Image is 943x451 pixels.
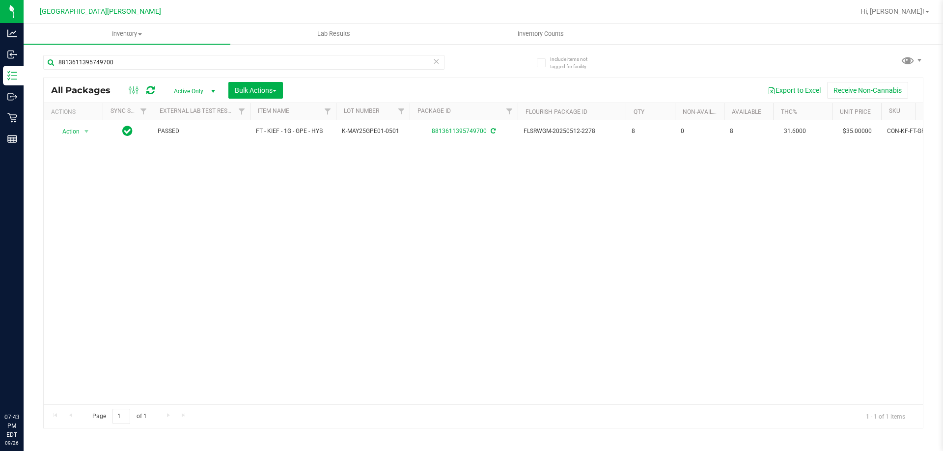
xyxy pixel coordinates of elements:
[681,127,718,136] span: 0
[136,103,152,120] a: Filter
[81,125,93,138] span: select
[860,7,924,15] span: Hi, [PERSON_NAME]!
[7,71,17,80] inline-svg: Inventory
[489,128,496,134] span: Sync from Compliance System
[344,107,379,114] a: Lot Number
[732,108,761,115] a: Available
[504,29,577,38] span: Inventory Counts
[683,108,726,115] a: Non-Available
[4,413,19,439] p: 07:43 PM EDT
[858,409,913,424] span: 1 - 1 of 1 items
[256,127,330,136] span: FT - KIEF - 1G - GPE - HYB
[761,82,827,99] button: Export to Excel
[526,108,587,115] a: Flourish Package ID
[54,125,80,138] span: Action
[524,127,620,136] span: FLSRWGM-20250512-2278
[838,124,877,138] span: $35.00000
[840,108,871,115] a: Unit Price
[43,55,444,70] input: Search Package ID, Item Name, SKU, Lot or Part Number...
[10,372,39,402] iframe: Resource center
[230,24,437,44] a: Lab Results
[122,124,133,138] span: In Sync
[111,107,148,114] a: Sync Status
[632,127,669,136] span: 8
[7,50,17,59] inline-svg: Inbound
[228,82,283,99] button: Bulk Actions
[779,124,811,138] span: 31.6000
[432,128,487,134] a: 8813611395749700
[7,92,17,102] inline-svg: Outbound
[7,113,17,123] inline-svg: Retail
[501,103,518,120] a: Filter
[304,29,363,38] span: Lab Results
[7,28,17,38] inline-svg: Analytics
[889,107,900,114] a: SKU
[781,108,797,115] a: THC%
[437,24,644,44] a: Inventory Counts
[550,55,599,70] span: Include items not tagged for facility
[235,86,277,94] span: Bulk Actions
[4,439,19,447] p: 09/26
[112,409,130,424] input: 1
[51,108,99,115] div: Actions
[40,7,161,16] span: [GEOGRAPHIC_DATA][PERSON_NAME]
[320,103,336,120] a: Filter
[84,409,155,424] span: Page of 1
[393,103,410,120] a: Filter
[24,29,230,38] span: Inventory
[433,55,440,68] span: Clear
[417,107,451,114] a: Package ID
[634,108,644,115] a: Qty
[51,85,120,96] span: All Packages
[827,82,908,99] button: Receive Non-Cannabis
[158,127,244,136] span: PASSED
[160,107,237,114] a: External Lab Test Result
[258,107,289,114] a: Item Name
[234,103,250,120] a: Filter
[342,127,404,136] span: K-MAY25GPE01-0501
[7,134,17,144] inline-svg: Reports
[730,127,767,136] span: 8
[24,24,230,44] a: Inventory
